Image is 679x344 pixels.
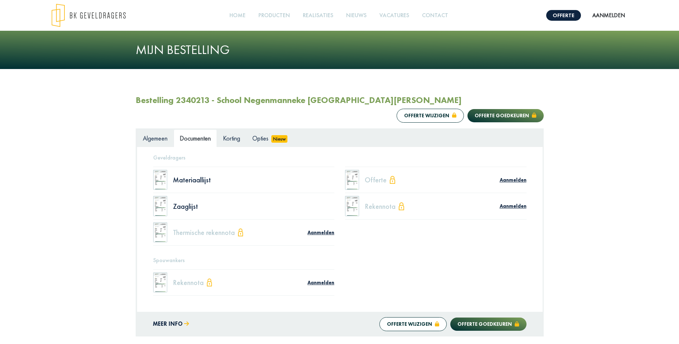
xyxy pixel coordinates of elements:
button: Offerte goedkeuren [450,318,526,331]
a: Aanmelden [500,203,527,209]
div: Offerte [365,175,387,185]
div: Zaaglijst [173,203,335,210]
div: Rekennota [173,278,204,287]
img: icon [207,279,212,286]
a: Aanmelden [307,229,334,236]
a: Vacatures [377,8,412,24]
a: Nieuws [343,8,369,24]
ul: Tabs [137,129,543,147]
button: Offerte goedkeuren [467,109,543,122]
a: Aanmelden [307,279,334,286]
span: Algemeen [143,134,168,142]
img: doc [153,272,168,293]
button: Offerte wijzigen [379,317,447,331]
span: Korting [223,134,240,142]
img: icon [399,202,404,210]
img: doc [153,222,168,242]
a: Realisaties [300,8,336,24]
img: doc [153,196,168,216]
img: doc [153,170,168,190]
img: doc [345,196,359,216]
button: Meer info [153,319,189,329]
h1: Mijn bestelling [136,42,544,58]
span: Nieuw [271,135,288,142]
h5: Geveldragers [153,154,527,161]
div: Rekennota [365,202,396,211]
button: Offerte wijzigen [397,109,464,123]
img: logo [52,4,126,27]
div: Thermische rekennota [173,228,235,237]
img: icon [238,228,243,236]
h5: Spouwankers [153,257,527,264]
span: Opties [252,134,268,142]
a: Producten [256,8,293,24]
a: Offerte [546,10,581,21]
button: Aanmelden [590,11,628,20]
h2: Bestelling 2340213 - School Negenmanneke [GEOGRAPHIC_DATA][PERSON_NAME] [136,95,462,105]
img: icon [390,176,395,184]
a: Home [227,8,248,24]
span: Documenten [180,134,211,142]
a: Aanmelden [500,177,527,183]
img: doc [345,170,359,190]
a: Contact [419,8,451,24]
div: Materiaallijst [173,176,335,183]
